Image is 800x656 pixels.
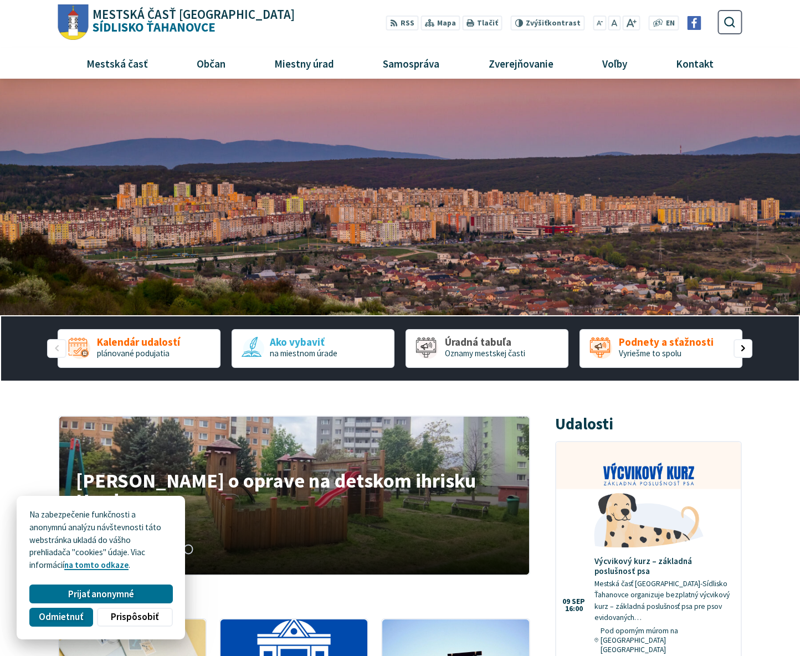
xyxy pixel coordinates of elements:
[580,329,742,368] a: Podnety a sťažnosti Vyriešme to spolu
[462,16,502,30] button: Tlačiť
[594,556,733,576] h4: Výcvikový kurz – základná poslušnosť psa
[59,417,529,575] div: 1 / 3
[484,48,557,78] span: Zverejňovanie
[526,19,581,28] span: kontrast
[363,48,460,78] a: Samospráva
[58,4,88,40] img: Prejsť na domovskú stránku
[379,48,444,78] span: Samospráva
[83,48,152,78] span: Mestská časť
[655,48,734,78] a: Kontakt
[76,470,512,510] h4: [PERSON_NAME] o oprave na detskom ihrisku Hrady
[598,48,631,78] span: Voľby
[66,48,168,78] a: Mestská časť
[511,16,584,30] button: Zvýšiťkontrast
[666,18,675,29] span: EN
[437,18,456,29] span: Mapa
[619,348,681,358] span: Vyriešme to spolu
[29,608,93,627] button: Odmietnuť
[688,16,701,30] img: Prejsť na Facebook stránku
[555,416,613,433] h3: Udalosti
[445,348,525,358] span: Oznamy mestskej časti
[526,18,547,28] span: Zvýšiť
[254,48,355,78] a: Miestny úrad
[177,48,246,78] a: Občan
[572,598,585,606] span: sep
[29,509,172,572] p: Na zabezpečenie funkčnosti a anonymnú analýzu návštevnosti táto webstránka ukladá do vášho prehli...
[39,611,83,623] span: Odmietnuť
[734,339,752,358] div: Nasledujúci slajd
[232,329,394,368] a: Ako vybaviť na miestnom úrade
[232,329,394,368] div: 2 / 5
[468,48,573,78] a: Zverejňovanie
[477,19,498,28] span: Tlačiť
[594,578,733,624] p: Mestská časť [GEOGRAPHIC_DATA]-Sídlisko Ťahanovce organizuje bezplatný výcvikový kurz – základná ...
[29,585,172,603] button: Prijať anonymné
[593,16,606,30] button: Zmenšiť veľkosť písma
[47,339,66,358] div: Predošlý slajd
[58,329,220,368] div: 1 / 5
[582,48,647,78] a: Voľby
[663,18,678,29] a: EN
[58,329,220,368] a: Kalendár udalostí plánované podujatia
[193,48,230,78] span: Občan
[97,348,170,358] span: plánované podujatia
[93,8,295,21] span: Mestská časť [GEOGRAPHIC_DATA]
[562,598,570,606] span: 09
[97,336,180,348] span: Kalendár udalostí
[58,4,294,40] a: Logo Sídlisko Ťahanovce, prejsť na domovskú stránku.
[619,336,714,348] span: Podnety a sťažnosti
[88,8,295,34] h1: Sídlisko Ťahanovce
[420,16,460,30] a: Mapa
[406,329,568,368] div: 3 / 5
[97,608,172,627] button: Prispôsobiť
[64,560,129,570] a: na tomto odkaze
[445,336,525,348] span: Úradná tabuľa
[59,417,529,575] a: [PERSON_NAME] o oprave na detskom ihrisku Hrady [DATE]
[406,329,568,368] a: Úradná tabuľa Oznamy mestskej časti
[562,605,585,613] span: 16:00
[623,16,640,30] button: Zväčšiť veľkosť písma
[608,16,620,30] button: Nastaviť pôvodnú veľkosť písma
[111,611,158,623] span: Prispôsobiť
[270,48,339,78] span: Miestny úrad
[68,588,134,600] span: Prijať anonymné
[580,329,742,368] div: 4 / 5
[386,16,418,30] a: RSS
[179,540,198,558] span: Prejsť na slajd 3
[601,626,732,654] span: Pod oporným múrom na [GEOGRAPHIC_DATA] [GEOGRAPHIC_DATA]
[270,336,337,348] span: Ako vybaviť
[401,18,414,29] span: RSS
[671,48,717,78] span: Kontakt
[270,348,337,358] span: na miestnom úrade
